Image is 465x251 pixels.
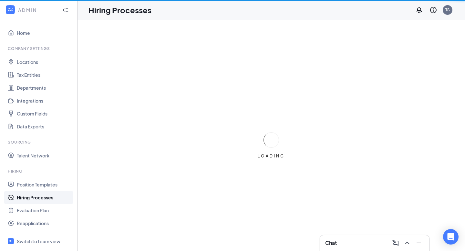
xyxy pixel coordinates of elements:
button: ChevronUp [402,238,412,248]
div: LOADING [255,153,287,159]
svg: QuestionInfo [429,6,437,14]
a: Reapplications [17,217,72,230]
div: Company Settings [8,46,71,51]
div: ADMIN [18,7,57,13]
a: Evaluation Plan [17,204,72,217]
svg: ChevronUp [403,239,411,247]
svg: WorkstreamLogo [9,239,13,243]
svg: Notifications [415,6,423,14]
a: Data Exports [17,120,72,133]
div: Sourcing [8,139,71,145]
a: Locations [17,55,72,68]
h3: Chat [325,239,337,246]
a: Talent Network [17,149,72,162]
svg: WorkstreamLogo [7,6,14,13]
div: Open Intercom Messenger [443,229,459,245]
svg: Collapse [62,7,69,13]
button: ComposeMessage [390,238,401,248]
div: TS [445,7,450,13]
svg: Minimize [415,239,423,247]
a: Tax Entities [17,68,72,81]
div: Hiring [8,168,71,174]
button: Minimize [414,238,424,248]
svg: ComposeMessage [392,239,399,247]
a: Departments [17,81,72,94]
h1: Hiring Processes [88,5,151,15]
a: Integrations [17,94,72,107]
div: Switch to team view [17,238,60,245]
a: Home [17,26,72,39]
a: Position Templates [17,178,72,191]
a: Hiring Processes [17,191,72,204]
a: Custom Fields [17,107,72,120]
